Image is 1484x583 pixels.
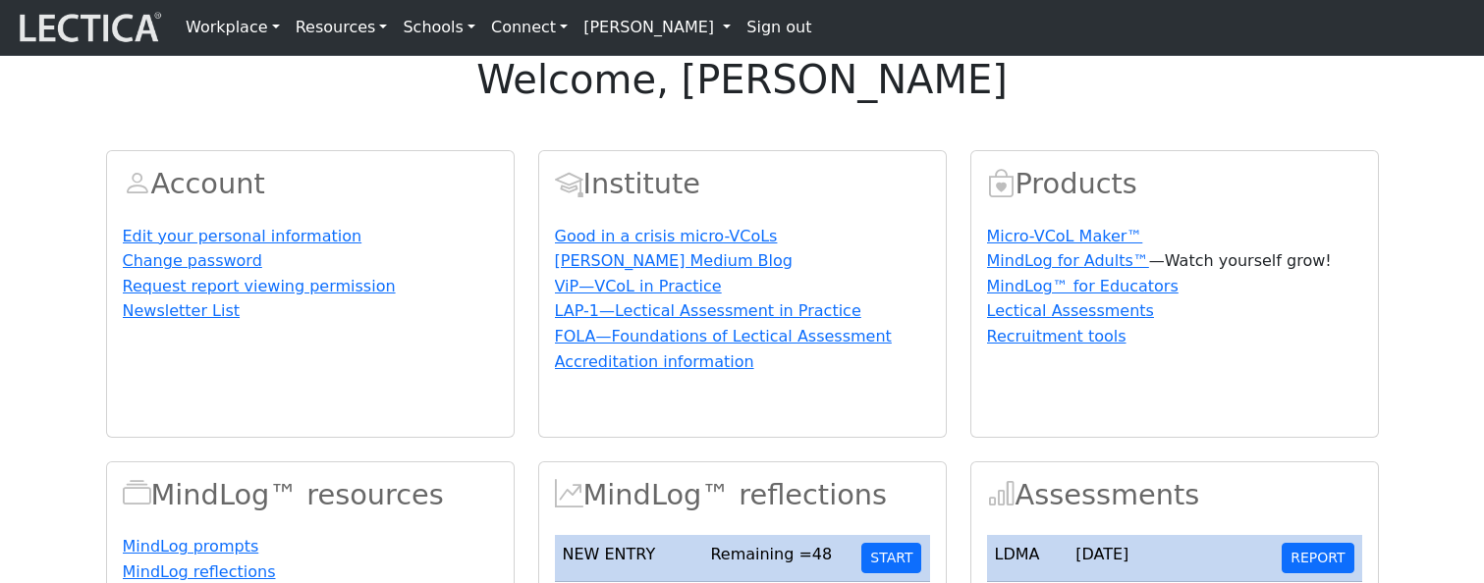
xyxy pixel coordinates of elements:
a: LAP-1—Lectical Assessment in Practice [555,301,861,320]
a: Workplace [178,8,288,47]
a: MindLog reflections [123,562,276,581]
a: Resources [288,8,396,47]
a: Schools [395,8,483,47]
a: Micro-VCoL Maker™ [987,227,1143,245]
td: NEW ENTRY [555,535,703,582]
h2: MindLog™ resources [123,478,498,512]
a: MindLog prompts [123,537,259,556]
a: Request report viewing permission [123,277,396,295]
td: LDMA [987,535,1069,582]
img: lecticalive [15,9,162,46]
a: MindLog for Adults™ [987,251,1149,270]
a: FOLA—Foundations of Lectical Assessment [555,327,892,345]
a: [PERSON_NAME] Medium Blog [555,251,793,270]
h2: Products [987,167,1362,201]
span: MindLog™ resources [123,478,151,511]
a: Connect [483,8,576,47]
span: Assessments [987,478,1016,511]
h2: Assessments [987,478,1362,512]
a: Edit your personal information [123,227,362,245]
button: START [861,543,921,573]
a: Recruitment tools [987,327,1127,345]
span: Account [555,167,583,200]
span: Account [123,167,151,200]
p: —Watch yourself grow! [987,249,1362,273]
td: Remaining = [702,535,853,582]
a: Newsletter List [123,301,241,320]
a: Lectical Assessments [987,301,1154,320]
span: 48 [812,545,832,563]
a: Sign out [739,8,819,47]
a: Change password [123,251,262,270]
h2: Account [123,167,498,201]
button: REPORT [1282,543,1353,573]
a: Accreditation information [555,352,754,371]
span: [DATE] [1075,545,1128,563]
a: Good in a crisis micro-VCoLs [555,227,778,245]
a: MindLog™ for Educators [987,277,1179,295]
span: MindLog [555,478,583,511]
a: ViP—VCoL in Practice [555,277,722,295]
span: Products [987,167,1016,200]
h2: MindLog™ reflections [555,478,930,512]
h2: Institute [555,167,930,201]
a: [PERSON_NAME] [576,8,739,47]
